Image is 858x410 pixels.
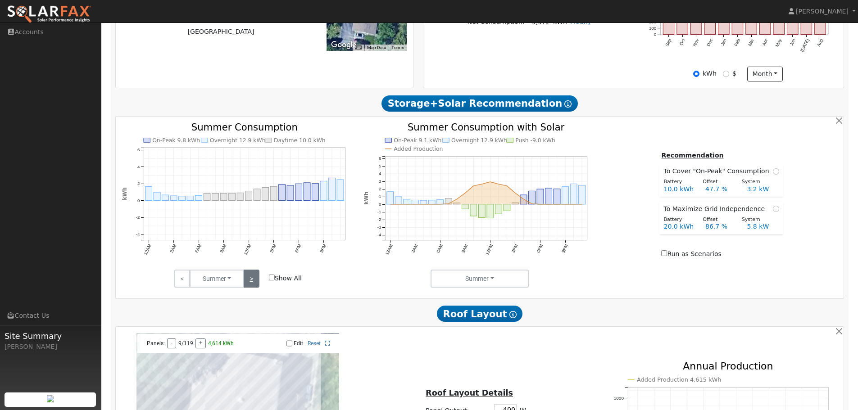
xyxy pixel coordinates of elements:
[195,195,202,200] rect: onclick=""
[737,216,776,224] div: System
[470,204,477,216] rect: onclick=""
[379,202,381,207] text: 0
[733,38,741,47] text: Feb
[329,39,359,51] img: Google
[329,39,359,51] a: Open this area in Google Maps (opens a new window)
[287,185,294,201] rect: onclick=""
[379,194,381,199] text: 1
[523,198,525,200] circle: onclick=""
[562,187,569,204] rect: onclick=""
[796,8,849,15] span: [PERSON_NAME]
[431,270,529,288] button: Summer
[47,395,54,402] img: retrieve
[742,185,784,194] div: 3.2 kW
[464,192,466,194] circle: onclick=""
[426,388,513,397] u: Roof Layout Details
[325,340,330,347] a: Full Screen
[7,5,91,24] img: SolarFax
[431,203,433,205] circle: onclick=""
[637,376,722,383] text: Added Production 4,615 kWh
[5,342,96,351] div: [PERSON_NAME]
[145,187,152,201] rect: onclick=""
[254,189,260,201] rect: onclick=""
[564,203,566,205] circle: onclick=""
[570,184,577,204] rect: onclick=""
[379,179,381,184] text: 3
[137,198,140,203] text: 0
[385,243,394,256] text: 12AM
[554,189,560,204] rect: onclick=""
[509,311,517,318] i: Show Help
[406,203,408,205] circle: onclick=""
[481,183,483,185] circle: onclick=""
[269,275,275,280] input: Show All
[178,340,193,347] span: 9/119
[170,196,177,200] rect: onclick=""
[391,45,404,50] a: Terms (opens in new tab)
[212,194,219,201] rect: onclick=""
[649,19,657,24] text: 200
[659,216,698,224] div: Battery
[703,69,717,78] label: kWh
[190,270,244,288] button: Summer
[389,203,391,205] circle: onclick=""
[381,95,578,112] span: Storage+Solar Recommendation
[506,185,508,187] circle: onclick=""
[187,196,194,201] rect: onclick=""
[737,178,776,186] div: System
[377,217,381,222] text: -2
[186,25,256,38] td: [GEOGRAPHIC_DATA]
[664,38,672,47] text: Sep
[679,38,686,46] text: Oct
[379,186,381,191] text: 2
[412,200,419,204] rect: onclick=""
[398,203,399,205] circle: onclick=""
[537,189,544,204] rect: onclick=""
[659,222,700,231] div: 20.0 kWh
[379,171,381,176] text: 4
[423,203,425,205] circle: onclick=""
[816,38,824,47] text: Aug
[408,122,565,133] text: Summer Consumption with Solar
[800,38,810,53] text: [DATE]
[5,330,96,342] span: Site Summary
[490,181,491,183] circle: onclick=""
[692,38,699,48] text: Nov
[460,243,468,254] text: 9AM
[511,243,519,254] text: 3PM
[320,181,327,200] rect: onclick=""
[162,195,168,200] rect: onclick=""
[279,185,286,201] rect: onclick=""
[514,192,516,194] circle: onclick=""
[720,38,727,47] text: Jan
[308,340,321,347] a: Reset
[355,45,361,51] button: Keyboard shortcuts
[174,270,190,288] a: <
[319,243,327,254] text: 9PM
[379,156,381,161] text: 6
[440,203,441,205] circle: onclick=""
[243,243,252,256] text: 12PM
[152,137,200,144] text: On-Peak 9.8 kWh
[169,243,177,254] text: 3AM
[294,243,302,254] text: 6PM
[448,203,449,205] circle: onclick=""
[137,181,140,186] text: 2
[581,203,583,205] circle: onclick=""
[775,38,783,48] text: May
[377,225,381,230] text: -3
[204,194,210,201] rect: onclick=""
[456,198,458,200] circle: onclick=""
[414,203,416,205] circle: onclick=""
[561,243,569,254] text: 9PM
[445,198,452,204] rect: onclick=""
[404,199,410,204] rect: onclick=""
[210,137,266,144] text: Overnight 12.9 kWh
[295,184,302,200] rect: onclick=""
[137,164,140,169] text: 4
[556,203,558,205] circle: onclick=""
[274,137,326,144] text: Daytime 10.0 kWh
[789,38,796,47] text: Jun
[614,395,624,400] text: 1000
[195,338,206,348] button: +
